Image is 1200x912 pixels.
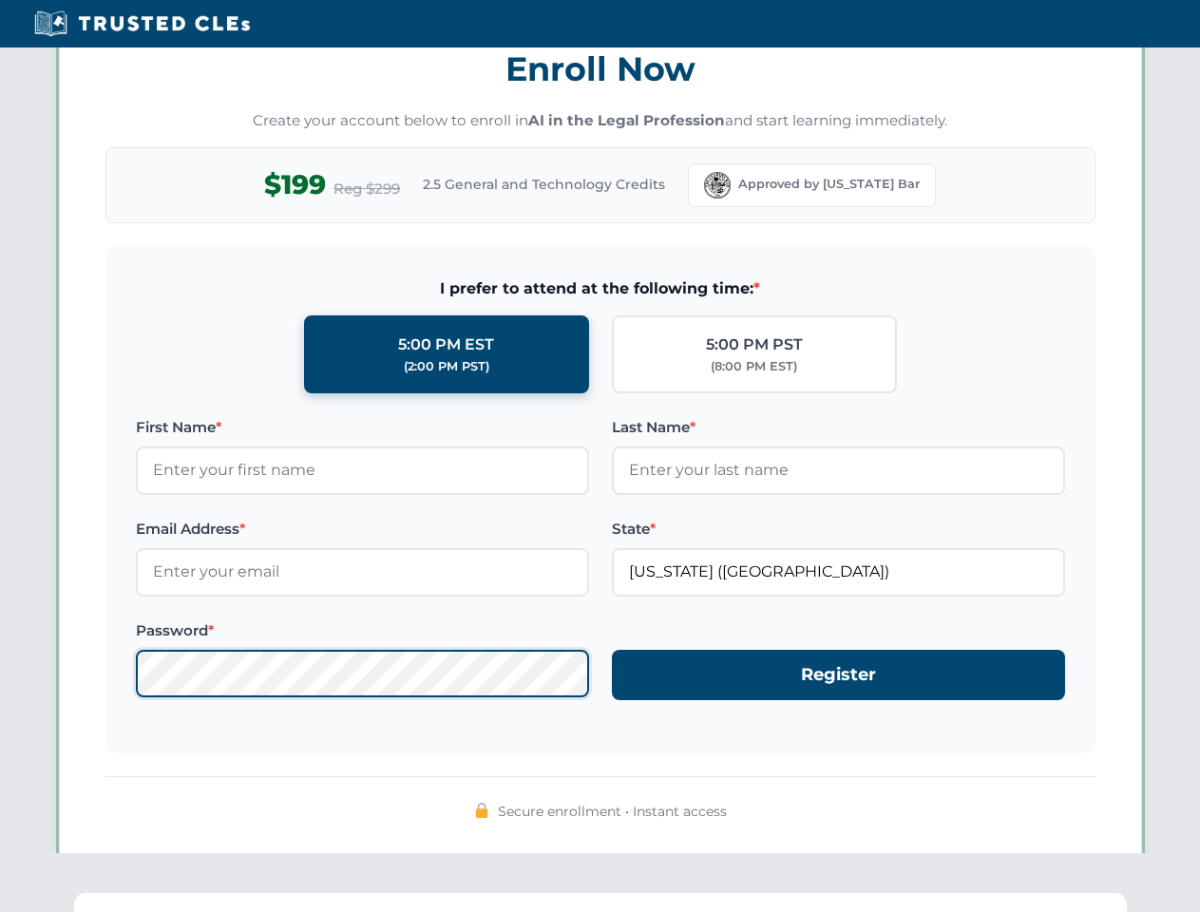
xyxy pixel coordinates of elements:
[612,446,1065,494] input: Enter your last name
[105,110,1095,132] p: Create your account below to enroll in and start learning immediately.
[711,357,797,376] div: (8:00 PM EST)
[398,332,494,357] div: 5:00 PM EST
[333,178,400,200] span: Reg $299
[136,416,589,439] label: First Name
[136,446,589,494] input: Enter your first name
[264,163,326,206] span: $199
[498,801,727,822] span: Secure enrollment • Instant access
[136,619,589,642] label: Password
[404,357,489,376] div: (2:00 PM PST)
[706,332,803,357] div: 5:00 PM PST
[474,803,489,818] img: 🔒
[29,9,256,38] img: Trusted CLEs
[136,518,589,541] label: Email Address
[612,416,1065,439] label: Last Name
[136,276,1065,301] span: I prefer to attend at the following time:
[612,518,1065,541] label: State
[612,548,1065,596] input: Florida (FL)
[136,548,589,596] input: Enter your email
[105,39,1095,99] h3: Enroll Now
[612,650,1065,700] button: Register
[704,172,731,199] img: Florida Bar
[528,111,725,129] strong: AI in the Legal Profession
[423,174,665,195] span: 2.5 General and Technology Credits
[738,175,920,194] span: Approved by [US_STATE] Bar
